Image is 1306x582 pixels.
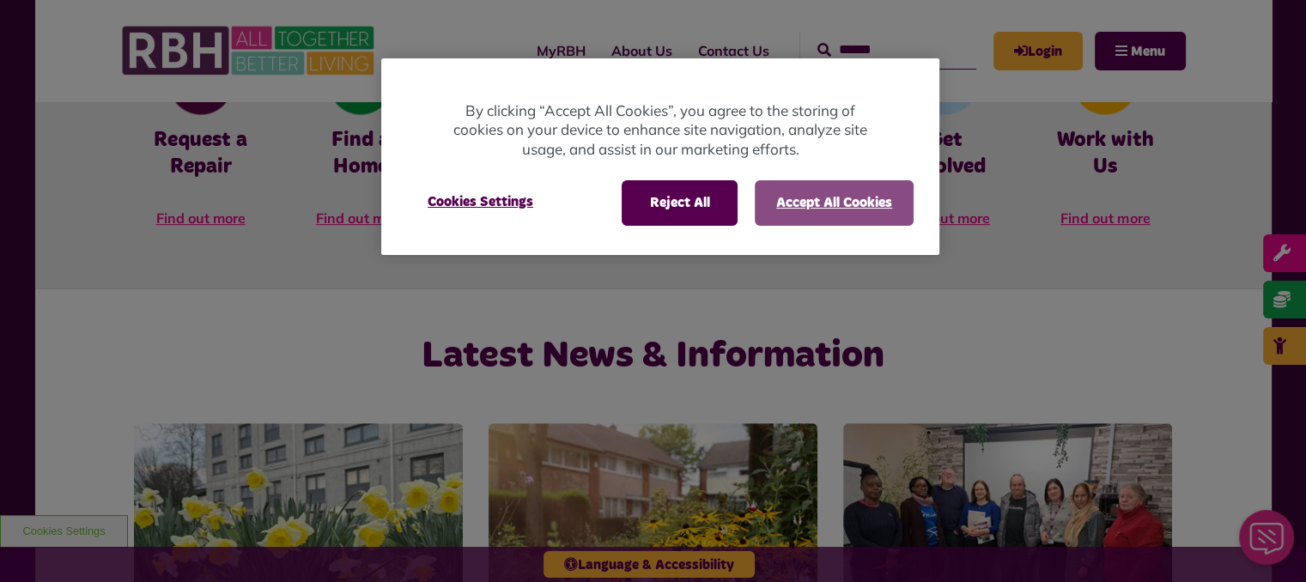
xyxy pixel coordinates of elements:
[622,180,738,225] button: Reject All
[10,5,65,60] div: Close Web Assistant
[755,180,914,225] button: Accept All Cookies
[381,58,939,255] div: Cookie banner
[381,58,939,255] div: Privacy
[450,101,871,160] p: By clicking “Accept All Cookies”, you agree to the storing of cookies on your device to enhance s...
[407,180,554,223] button: Cookies Settings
